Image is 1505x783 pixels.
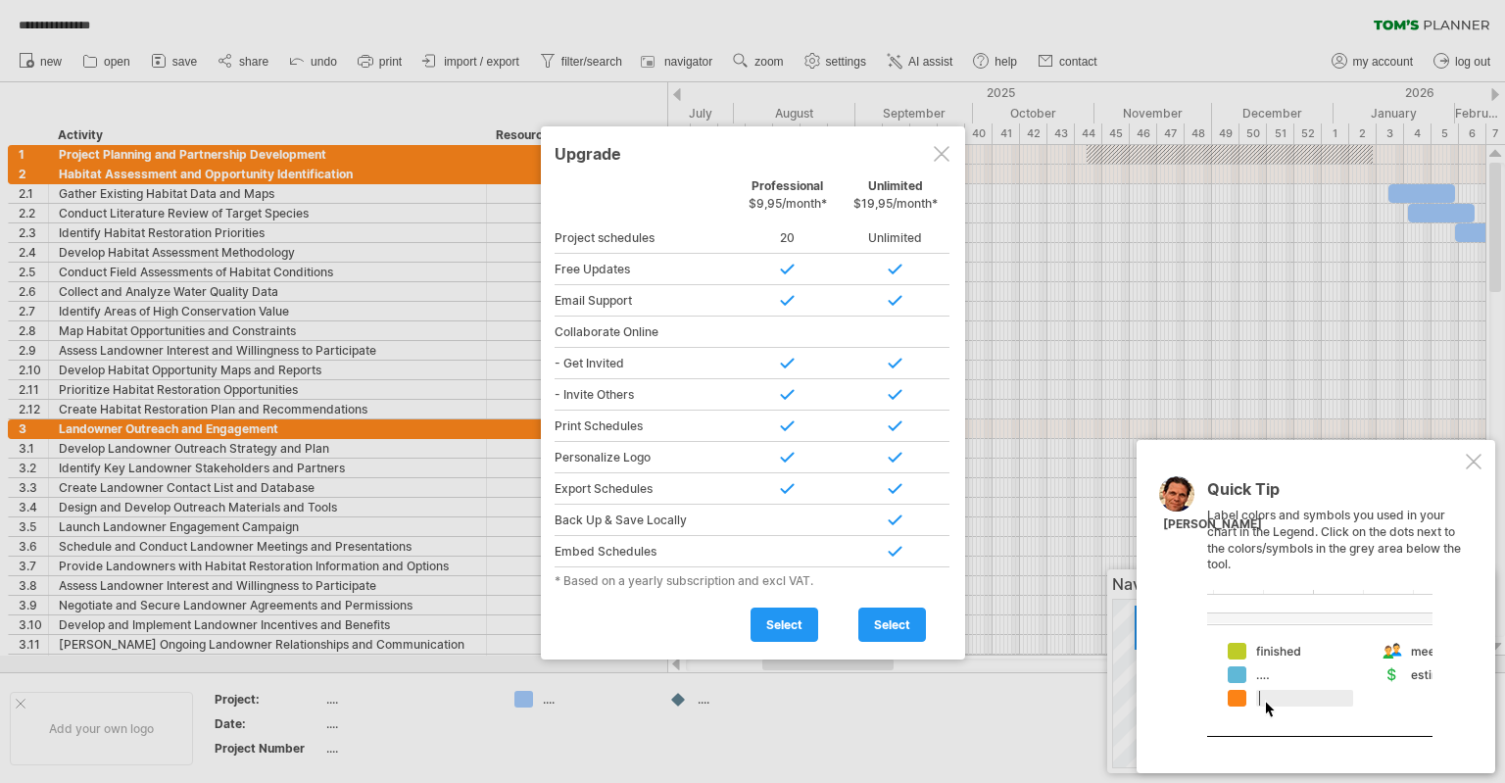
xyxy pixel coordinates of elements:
[1163,516,1262,533] div: [PERSON_NAME]
[734,178,842,220] div: Professional
[766,617,802,632] span: select
[555,135,951,171] div: Upgrade
[853,196,938,211] span: $19,95/month*
[555,505,734,536] div: Back Up & Save Locally
[874,617,910,632] span: select
[555,348,734,379] div: - Get Invited
[555,379,734,411] div: - Invite Others
[751,608,818,642] a: select
[1207,481,1462,737] div: Label colors and symbols you used in your chart in the Legend. Click on the dots next to the colo...
[555,285,734,317] div: Email Support
[555,442,734,473] div: Personalize Logo
[842,222,949,254] div: Unlimited
[858,608,926,642] a: select
[555,573,951,588] div: * Based on a yearly subscription and excl VAT.
[1207,481,1462,508] div: Quick Tip
[555,317,734,348] div: Collaborate Online
[749,196,827,211] span: $9,95/month*
[842,178,949,220] div: Unlimited
[555,473,734,505] div: Export Schedules
[555,222,734,254] div: Project schedules
[555,411,734,442] div: Print Schedules
[555,536,734,567] div: Embed Schedules
[555,254,734,285] div: Free Updates
[734,222,842,254] div: 20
